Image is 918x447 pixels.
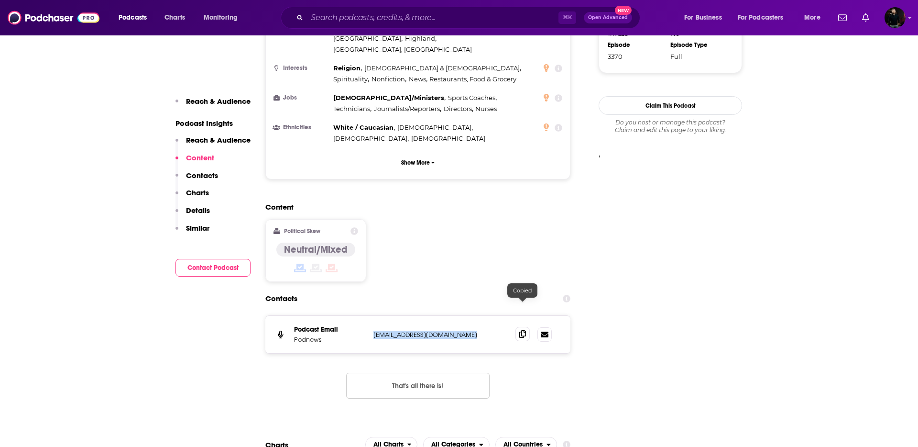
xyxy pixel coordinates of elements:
span: News [409,75,426,83]
span: , [444,103,473,114]
span: , [333,133,409,144]
span: More [804,11,820,24]
div: Episode [608,41,664,49]
div: Full [670,53,727,60]
span: [GEOGRAPHIC_DATA], [GEOGRAPHIC_DATA] [333,45,472,53]
span: [DEMOGRAPHIC_DATA]/Ministers [333,94,444,101]
a: Show notifications dropdown [858,10,873,26]
button: open menu [732,10,798,25]
h3: Jobs [273,95,329,101]
button: Open AdvancedNew [584,12,632,23]
span: Nurses [475,105,497,112]
button: Contact Podcast [175,259,251,277]
h3: Ethnicities [273,124,329,131]
button: open menu [112,10,159,25]
span: , [333,74,369,85]
span: Religion [333,64,361,72]
p: Charts [186,188,209,197]
span: , [374,103,441,114]
h2: Content [265,202,563,212]
button: Show profile menu [885,7,906,28]
span: [DEMOGRAPHIC_DATA] [411,134,485,142]
span: , [333,63,362,74]
span: Monitoring [204,11,238,24]
span: Technicians [333,105,370,112]
span: , [333,92,446,103]
p: Contacts [186,171,218,180]
button: Reach & Audience [175,135,251,153]
span: White / Caucasian [333,123,393,131]
button: Show More [273,154,562,171]
span: Open Advanced [588,15,628,20]
span: , [364,63,521,74]
span: , [372,74,406,85]
button: Charts [175,188,209,206]
span: [DEMOGRAPHIC_DATA] [397,123,471,131]
span: [GEOGRAPHIC_DATA] [333,34,401,42]
span: [DEMOGRAPHIC_DATA] & [DEMOGRAPHIC_DATA] [364,64,520,72]
p: Details [186,206,210,215]
span: Spirituality [333,75,368,83]
span: Journalists/Reporters [374,105,440,112]
button: open menu [678,10,734,25]
button: Nothing here. [346,373,490,399]
div: Copied [507,283,537,298]
div: Search podcasts, credits, & more... [290,7,649,29]
span: Nonfiction [372,75,405,83]
p: Content [186,153,214,162]
span: Do you host or manage this podcast? [599,119,742,126]
a: Show notifications dropdown [834,10,851,26]
button: open menu [798,10,832,25]
span: [DEMOGRAPHIC_DATA] [333,134,407,142]
h3: Interests [273,65,329,71]
p: [EMAIL_ADDRESS][DOMAIN_NAME] [373,331,500,339]
span: Directors [444,105,472,112]
div: Episode Type [670,41,727,49]
span: Sports Coaches [448,94,495,101]
button: Content [175,153,214,171]
img: Podchaser - Follow, Share and Rate Podcasts [8,9,99,27]
span: , [333,122,395,133]
div: Claim and edit this page to your liking. [599,119,742,134]
span: Logged in as davidajsavage [885,7,906,28]
span: For Business [684,11,722,24]
button: Claim This Podcast [599,96,742,115]
span: , [405,33,437,44]
h2: Political Skew [284,228,320,235]
a: Charts [158,10,191,25]
span: Charts [164,11,185,24]
span: Highland [405,34,435,42]
p: Podnews [294,335,366,344]
h4: Neutral/Mixed [284,244,348,256]
p: Podcast Email [294,325,366,334]
p: Similar [186,223,209,233]
button: Reach & Audience [175,97,251,114]
button: Contacts [175,171,218,189]
span: , [448,92,497,103]
span: Restaurants, Food & Grocery [429,75,516,83]
button: open menu [197,10,250,25]
div: 3370 [608,53,664,60]
p: Reach & Audience [186,135,251,145]
span: , [333,103,372,114]
button: Similar [175,223,209,241]
h2: Contacts [265,290,297,308]
img: User Profile [885,7,906,28]
span: , [333,33,403,44]
p: Show More [401,159,430,166]
p: Reach & Audience [186,97,251,106]
span: ⌘ K [558,11,576,24]
span: , [409,74,427,85]
input: Search podcasts, credits, & more... [307,10,558,25]
span: Podcasts [119,11,147,24]
span: For Podcasters [738,11,784,24]
p: Podcast Insights [175,119,251,128]
span: , [397,122,473,133]
button: Details [175,206,210,223]
span: New [615,6,632,15]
